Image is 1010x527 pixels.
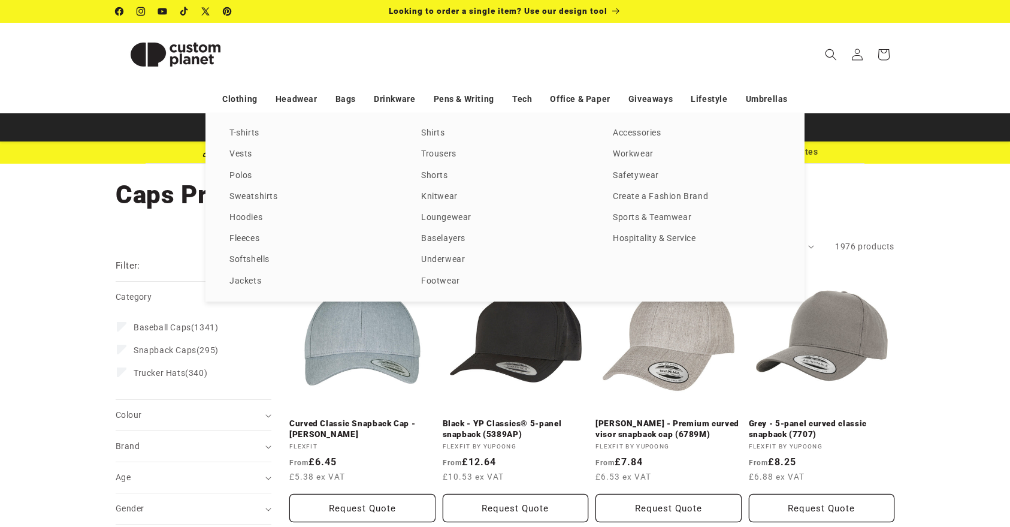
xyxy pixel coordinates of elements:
[421,146,589,162] a: Trousers
[512,89,532,110] a: Tech
[134,323,191,332] span: Baseball Caps
[421,231,589,247] a: Baselayers
[229,146,397,162] a: Vests
[434,89,494,110] a: Pens & Writing
[116,400,271,430] summary: Colour (0 selected)
[421,210,589,226] a: Loungewear
[421,125,589,141] a: Shirts
[550,89,610,110] a: Office & Paper
[116,493,271,524] summary: Gender (0 selected)
[229,189,397,205] a: Sweatshirts
[749,494,895,522] button: Request Quote
[289,494,436,522] button: Request Quote
[746,89,788,110] a: Umbrellas
[613,189,781,205] a: Create a Fashion Brand
[443,418,589,439] a: Black - YP Classics® 5-panel snapback (5389AP)
[229,231,397,247] a: Fleeces
[749,418,895,439] a: Grey - 5-panel curved classic snapback (7707)
[421,252,589,268] a: Underwear
[116,431,271,462] summary: Brand (0 selected)
[134,322,218,333] span: (1341)
[595,494,742,522] button: Request Quote
[421,189,589,205] a: Knitwear
[134,368,185,378] span: Trucker Hats
[229,210,397,226] a: Hoodies
[595,418,742,439] a: [PERSON_NAME] - Premium curved visor snapback cap (6789M)
[335,89,356,110] a: Bags
[613,146,781,162] a: Workwear
[628,89,673,110] a: Giveaways
[116,441,140,451] span: Brand
[229,273,397,290] a: Jackets
[421,273,589,290] a: Footwear
[276,89,317,110] a: Headwear
[443,494,589,522] button: Request Quote
[222,89,258,110] a: Clothing
[421,168,589,184] a: Shorts
[116,410,141,420] span: Colour
[818,41,844,68] summary: Search
[229,125,397,141] a: T-shirts
[389,6,607,16] span: Looking to order a single item? Use our design tool
[134,345,196,355] span: Snapback Caps
[134,345,219,356] span: (295)
[289,418,436,439] a: Curved Classic Snapback Cap - [PERSON_NAME]
[134,368,207,378] span: (340)
[229,252,397,268] a: Softshells
[613,168,781,184] a: Safetywear
[613,125,781,141] a: Accessories
[374,89,415,110] a: Drinkware
[116,28,235,82] img: Custom Planet
[116,504,144,513] span: Gender
[229,168,397,184] a: Polos
[613,210,781,226] a: Sports & Teamwear
[613,231,781,247] a: Hospitality & Service
[116,472,131,482] span: Age
[111,23,240,86] a: Custom Planet
[116,462,271,493] summary: Age (0 selected)
[691,89,727,110] a: Lifestyle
